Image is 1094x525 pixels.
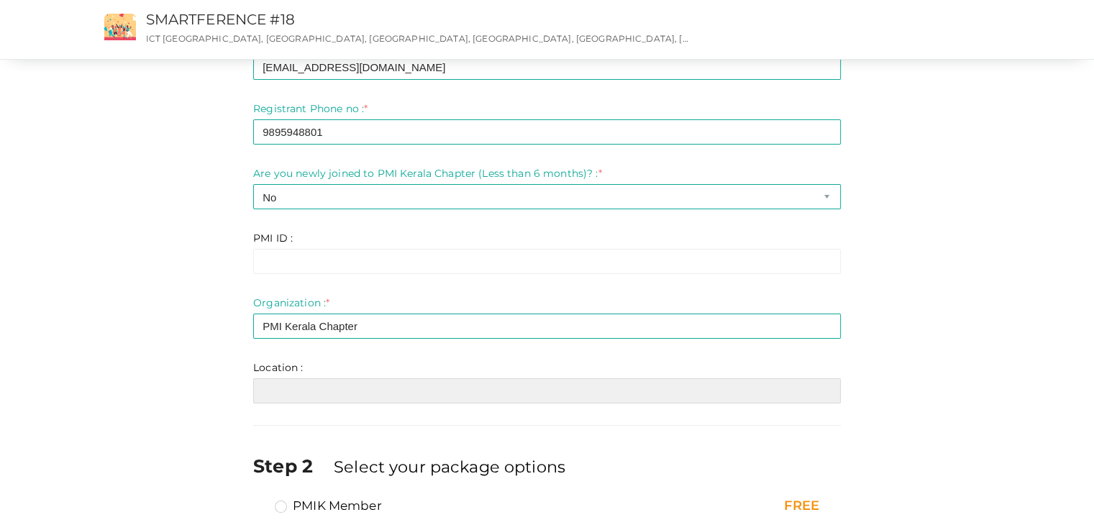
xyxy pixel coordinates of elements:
a: SMARTFERENCE #18 [146,11,295,28]
label: PMIK Member [275,497,382,514]
img: event2.png [104,14,136,40]
label: Organization : [253,296,329,310]
label: Step 2 [253,453,331,479]
input: Enter registrant email here. [253,55,841,80]
input: Enter registrant phone no here. [253,119,841,145]
label: PMI ID : [253,231,293,245]
label: Are you newly joined to PMI Kerala Chapter (Less than 6 months)? : [253,166,601,181]
label: Registrant Phone no : [253,101,368,116]
p: ICT [GEOGRAPHIC_DATA], [GEOGRAPHIC_DATA], [GEOGRAPHIC_DATA], [GEOGRAPHIC_DATA], [GEOGRAPHIC_DATA]... [146,32,693,45]
label: Location : [253,360,303,375]
label: Select your package options [334,455,565,478]
div: FREE [656,497,819,516]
